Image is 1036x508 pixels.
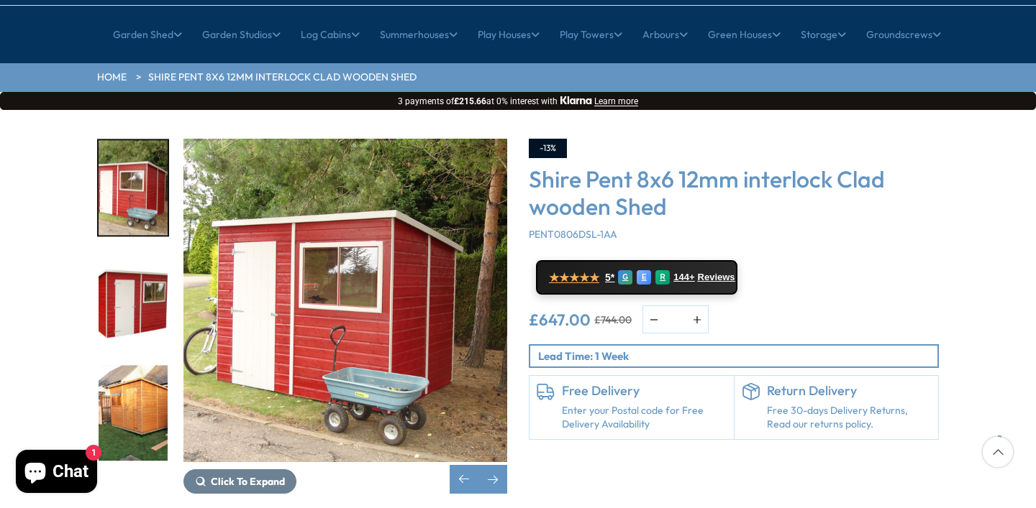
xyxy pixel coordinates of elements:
[380,17,458,52] a: Summerhouses
[529,139,567,158] div: -13%
[301,17,360,52] a: Log Cabins
[97,139,169,237] div: 5 / 8
[97,251,169,350] div: 6 / 8
[560,17,622,52] a: Play Towers
[97,70,127,85] a: HOME
[202,17,281,52] a: Garden Studios
[113,17,182,52] a: Garden Shed
[866,17,941,52] a: Groundscrews
[536,260,737,295] a: ★★★★★ 5* G E R 144+ Reviews
[538,348,937,364] p: Lead Time: 1 Week
[655,270,670,285] div: R
[767,404,932,432] p: Free 30-days Delivery Returns, Read our returns policy.
[673,272,694,283] span: 144+
[97,364,169,462] div: 7 / 8
[637,270,651,285] div: E
[183,139,507,462] img: Shire Pent 8x6 12mm interlock Clad wooden Shed - Best Shed
[529,228,617,241] span: PENT0806DSL-1AA
[801,17,846,52] a: Storage
[478,465,507,494] div: Next slide
[594,315,632,325] del: £744.00
[183,139,507,494] div: 5 / 8
[529,165,939,221] h3: Shire Pent 8x6 12mm interlock Clad wooden Shed
[99,365,168,461] img: 8x6PentonShireadjustableBase_2_051a3d6c-3d6d-4f10-a1bb-9f55e72d19ac_200x200.jpg
[211,475,285,488] span: Click To Expand
[478,17,540,52] a: Play Houses
[99,140,168,236] img: 8x6Pent_2_fd165fa2-86cb-4931-b3cb-546e1b0df1b9_200x200.jpg
[767,383,932,399] h6: Return Delivery
[562,404,727,432] a: Enter your Postal code for Free Delivery Availability
[549,271,599,285] span: ★★★★★
[562,383,727,399] h6: Free Delivery
[698,272,735,283] span: Reviews
[642,17,688,52] a: Arbours
[618,270,632,285] div: G
[99,253,168,348] img: 8x6Pent_3_7258dd47-e88c-4aba-b3ee-deb30adeceeb_200x200.jpg
[529,312,591,328] ins: £647.00
[148,70,417,85] a: Shire Pent 8x6 12mm interlock Clad wooden Shed
[708,17,781,52] a: Green Houses
[12,450,101,497] inbox-online-store-chat: Shopify online store chat
[450,465,478,494] div: Previous slide
[183,469,296,494] button: Click To Expand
